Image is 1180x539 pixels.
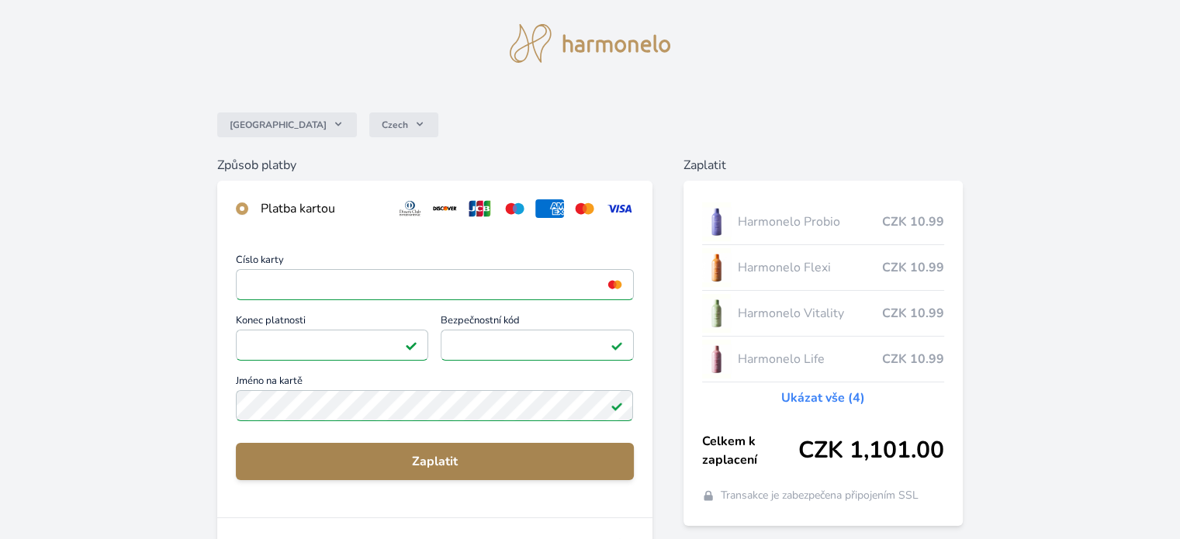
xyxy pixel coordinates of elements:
[369,112,438,137] button: Czech
[217,156,652,174] h6: Způsob platby
[737,304,881,323] span: Harmonelo Vitality
[230,119,327,131] span: [GEOGRAPHIC_DATA]
[611,399,623,412] img: Platné pole
[882,350,944,368] span: CZK 10.99
[702,432,798,469] span: Celkem k zaplacení
[605,199,634,218] img: visa.svg
[236,390,633,421] input: Jméno na kartěPlatné pole
[570,199,599,218] img: mc.svg
[217,112,357,137] button: [GEOGRAPHIC_DATA]
[510,24,671,63] img: logo.svg
[781,389,865,407] a: Ukázat vše (4)
[702,294,732,333] img: CLEAN_VITALITY_se_stinem_x-lo.jpg
[882,304,944,323] span: CZK 10.99
[248,452,621,471] span: Zaplatit
[737,258,881,277] span: Harmonelo Flexi
[737,350,881,368] span: Harmonelo Life
[396,199,424,218] img: diners.svg
[882,258,944,277] span: CZK 10.99
[611,339,623,351] img: Platné pole
[500,199,529,218] img: maestro.svg
[448,334,626,356] iframe: Iframe pro bezpečnostní kód
[236,376,633,390] span: Jméno na kartě
[683,156,963,174] h6: Zaplatit
[236,443,633,480] button: Zaplatit
[737,212,881,231] span: Harmonelo Probio
[702,202,732,241] img: CLEAN_PROBIO_se_stinem_x-lo.jpg
[798,437,944,465] span: CZK 1,101.00
[382,119,408,131] span: Czech
[441,316,633,330] span: Bezpečnostní kód
[702,340,732,378] img: CLEAN_LIFE_se_stinem_x-lo.jpg
[236,316,428,330] span: Konec platnosti
[243,334,421,356] iframe: Iframe pro datum vypršení platnosti
[243,274,626,295] iframe: Iframe pro číslo karty
[465,199,494,218] img: jcb.svg
[702,248,732,287] img: CLEAN_FLEXI_se_stinem_x-hi_(1)-lo.jpg
[236,255,633,269] span: Číslo karty
[882,212,944,231] span: CZK 10.99
[431,199,459,218] img: discover.svg
[535,199,564,218] img: amex.svg
[721,488,919,503] span: Transakce je zabezpečena připojením SSL
[261,199,383,218] div: Platba kartou
[405,339,417,351] img: Platné pole
[604,278,625,292] img: mc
